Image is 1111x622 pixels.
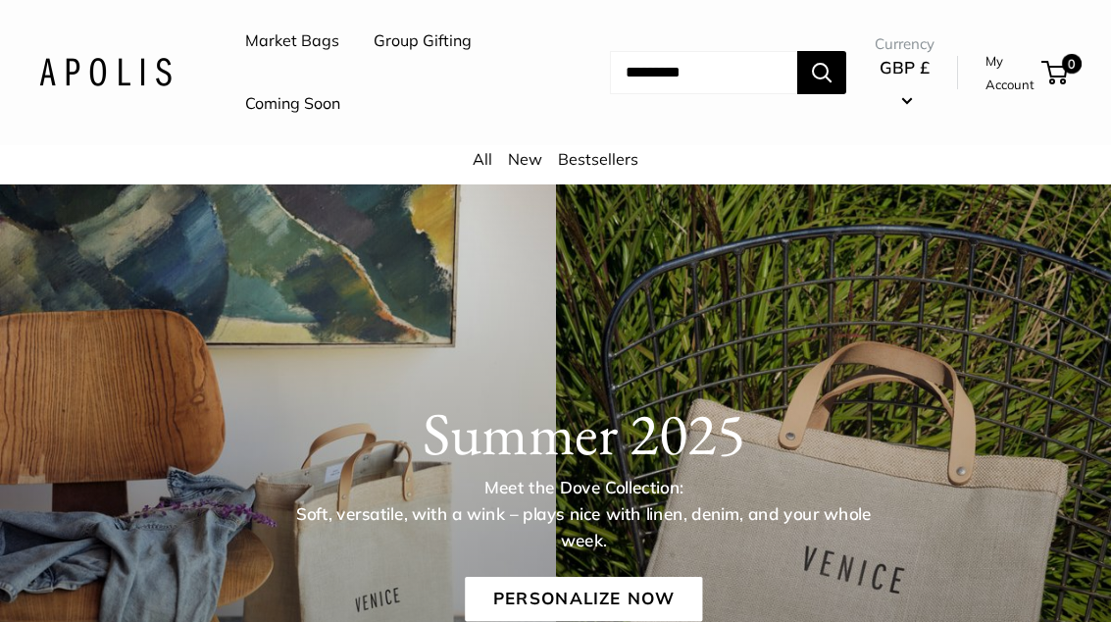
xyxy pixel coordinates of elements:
[880,57,930,78] span: GBP £
[797,51,846,94] button: Search
[1062,54,1082,74] span: 0
[39,58,172,86] img: Apolis
[985,49,1035,97] a: My Account
[558,149,638,169] a: Bestsellers
[473,149,492,169] a: All
[508,149,542,169] a: New
[374,26,472,56] a: Group Gifting
[875,52,934,115] button: GBP £
[93,398,1074,469] h1: Summer 2025
[245,26,339,56] a: Market Bags
[465,577,702,622] a: Personalize Now
[280,476,886,554] p: Meet the Dove Collection: Soft, versatile, with a wink – plays nice with linen, denim, and your w...
[1043,61,1068,84] a: 0
[875,30,934,58] span: Currency
[610,51,797,94] input: Search...
[245,89,340,119] a: Coming Soon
